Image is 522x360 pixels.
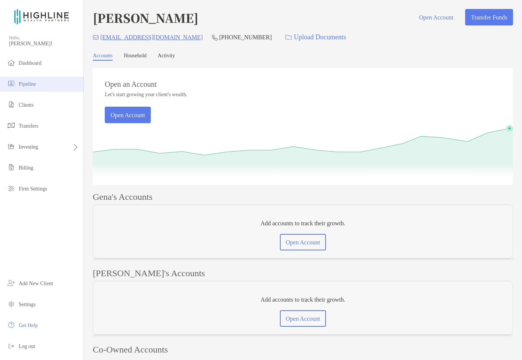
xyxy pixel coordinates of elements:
[19,123,38,129] span: Transfers
[19,165,33,171] span: Billing
[93,192,153,202] p: Gena's Accounts
[286,35,292,40] img: button icon
[105,80,157,89] h3: Open an Account
[280,234,326,250] button: Open Account
[93,9,198,26] h4: [PERSON_NAME]
[7,278,16,287] img: add_new_client icon
[7,121,16,130] img: transfers icon
[19,102,34,108] span: Clients
[19,144,38,150] span: Investing
[7,299,16,308] img: settings icon
[124,53,147,61] a: Household
[9,3,74,30] img: Zoe Logo
[260,295,345,304] p: Add accounts to track their growth.
[413,9,459,25] button: Open Account
[280,310,326,327] button: Open Account
[7,58,16,67] img: dashboard icon
[281,29,351,45] a: Upload Documents
[19,60,42,66] span: Dashboard
[100,33,203,42] p: [EMAIL_ADDRESS][DOMAIN_NAME]
[19,81,36,87] span: Pipeline
[9,41,79,47] span: [PERSON_NAME]!
[19,344,35,349] span: Log out
[7,100,16,109] img: clients icon
[19,323,38,328] span: Get Help
[105,107,151,123] button: Open Account
[93,53,113,61] a: Accounts
[7,163,16,172] img: billing icon
[93,269,205,278] p: [PERSON_NAME]'s Accounts
[212,34,218,40] img: Phone Icon
[19,186,47,192] span: Firm Settings
[93,35,99,40] img: Email Icon
[93,345,513,354] p: Co-Owned Accounts
[19,302,36,307] span: Settings
[7,184,16,193] img: firm-settings icon
[19,281,53,286] span: Add New Client
[219,33,272,42] p: [PHONE_NUMBER]
[7,79,16,88] img: pipeline icon
[260,219,345,228] p: Add accounts to track their growth.
[7,142,16,151] img: investing icon
[7,341,16,350] img: logout icon
[465,9,513,25] button: Transfer Funds
[158,53,175,61] a: Activity
[7,320,16,329] img: get-help icon
[105,92,187,98] p: Let's start growing your client's wealth.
